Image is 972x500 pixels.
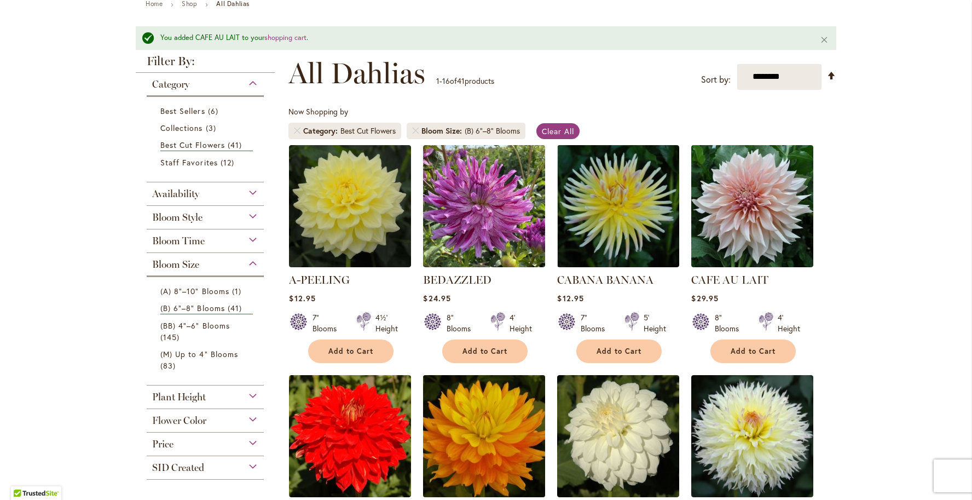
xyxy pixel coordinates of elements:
[691,145,813,267] img: Café Au Lait
[340,125,396,136] div: Best Cut Flowers
[447,312,477,334] div: 8" Blooms
[691,259,813,269] a: Café Au Lait
[152,415,206,427] span: Flower Color
[303,125,340,136] span: Category
[152,462,204,474] span: SID Created
[710,340,796,363] button: Add to Cart
[289,259,411,269] a: A-Peeling
[152,188,199,200] span: Availability
[597,347,641,356] span: Add to Cart
[160,320,253,343] a: (BB) 4"–6" Blooms 145
[136,55,275,73] strong: Filter By:
[412,128,419,134] a: Remove Bloom Size (B) 6"–8" Blooms
[557,259,679,269] a: CABANA BANANA
[691,489,813,499] a: CITRON DU CAP
[289,145,411,267] img: A-Peeling
[576,340,662,363] button: Add to Cart
[423,273,491,286] a: BEDAZZLED
[542,126,574,136] span: Clear All
[328,347,373,356] span: Add to Cart
[701,70,731,90] label: Sort by:
[160,360,178,371] span: 83
[691,293,718,303] span: $29.95
[557,375,679,497] img: CENTER COURT
[294,128,300,134] a: Remove Category Best Cut Flowers
[313,312,343,334] div: 7" Blooms
[160,33,803,43] div: You added CAFE AU LAIT to your .
[557,293,583,303] span: $12.95
[160,157,253,168] a: Staff Favorites
[160,105,253,117] a: Best Sellers
[8,461,39,492] iframe: Launch Accessibility Center
[152,211,202,223] span: Bloom Style
[160,348,253,371] a: (M) Up to 4" Blooms 83
[557,145,679,267] img: CABANA BANANA
[557,273,653,286] a: CABANA BANANA
[160,303,225,313] span: (B) 6"–8" Blooms
[644,312,666,334] div: 5' Height
[557,489,679,499] a: CENTER COURT
[442,76,450,86] span: 16
[715,312,745,334] div: 8" Blooms
[731,347,776,356] span: Add to Cart
[423,259,545,269] a: Bedazzled
[232,285,244,297] span: 1
[288,57,425,90] span: All Dahlias
[375,312,398,334] div: 4½' Height
[160,320,230,331] span: (BB) 4"–6" Blooms
[160,286,229,296] span: (A) 8"–10" Blooms
[289,293,315,303] span: $12.95
[581,312,611,334] div: 7" Blooms
[691,375,813,497] img: CITRON DU CAP
[160,302,253,314] a: (B) 6"–8" Blooms 41
[289,375,411,497] img: CALIENTE
[152,391,206,403] span: Plant Height
[160,122,253,134] a: Collections
[228,139,245,151] span: 41
[160,285,253,297] a: (A) 8"–10" Blooms 1
[152,235,205,247] span: Bloom Time
[691,273,768,286] a: CAFE AU LAIT
[152,78,189,90] span: Category
[308,340,394,363] button: Add to Cart
[160,331,182,343] span: 145
[462,347,507,356] span: Add to Cart
[510,312,532,334] div: 4' Height
[423,145,545,267] img: Bedazzled
[160,123,203,133] span: Collections
[420,372,548,500] img: CANDLELIGHT
[457,76,465,86] span: 41
[152,258,199,271] span: Bloom Size
[289,273,350,286] a: A-PEELING
[423,489,545,499] a: CANDLELIGHT
[436,72,494,90] p: - of products
[160,139,253,151] a: Best Cut Flowers
[421,125,465,136] span: Bloom Size
[160,140,225,150] span: Best Cut Flowers
[778,312,800,334] div: 4' Height
[152,438,173,450] span: Price
[442,340,528,363] button: Add to Cart
[160,157,218,168] span: Staff Favorites
[221,157,237,168] span: 12
[465,125,520,136] div: (B) 6"–8" Blooms
[423,293,450,303] span: $24.95
[264,33,306,42] a: shopping cart
[228,302,245,314] span: 41
[160,106,205,116] span: Best Sellers
[160,349,238,359] span: (M) Up to 4" Blooms
[436,76,439,86] span: 1
[288,106,348,117] span: Now Shopping by
[206,122,219,134] span: 3
[536,123,580,139] a: Clear All
[289,489,411,499] a: CALIENTE
[208,105,221,117] span: 6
